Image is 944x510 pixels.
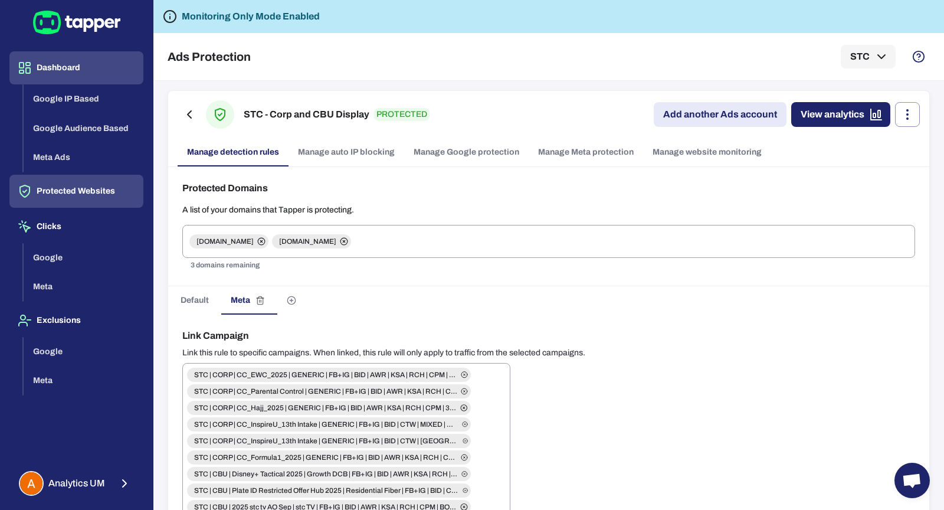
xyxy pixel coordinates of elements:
span: [DOMAIN_NAME] [272,237,343,246]
a: Exclusions [9,315,143,325]
button: STC [841,45,896,68]
div: STC | CORP | CC_EWC_2025 | GENERIC | FB+IG | BID | AWR | KSA | RCH | CPM | 39566 | Mass [187,368,471,382]
a: Manage website monitoring [643,138,771,166]
a: Manage Google protection [404,138,529,166]
p: Link this rule to specific campaigns. When linked, this rule will only apply to traffic from the ... [182,348,915,358]
a: Google [24,345,143,355]
a: Meta [24,375,143,385]
a: Add another Ads account [654,102,786,127]
h6: Protected Domains [182,181,915,195]
div: STC | CBU | Plate ID Restricted Offer Hub 2025 | Residential Fiber | FB+IG | BID | CONV | KSA | W... [187,483,471,498]
span: STC | CBU | Plate ID Restricted Offer Hub 2025 | Residential Fiber | FB+IG | BID | CONV | KSA | W... [187,486,466,495]
p: A list of your domains that Tapper is protecting. [182,205,915,215]
a: Google Audience Based [24,122,143,132]
a: Manage auto IP blocking [289,138,404,166]
div: STC | CORP | CC_Hajj_2025 | GENERIC | FB+IG | BID | AWR | KSA | RCH | CPM | 39086 | Mass [187,401,471,415]
button: Google [24,243,143,273]
a: Meta [24,281,143,291]
a: Manage Meta protection [529,138,643,166]
button: Google [24,337,143,367]
button: Google IP Based [24,84,143,114]
div: [DOMAIN_NAME] [272,234,351,249]
button: Exclusions [9,304,143,337]
a: Meta Ads [24,152,143,162]
h6: Monitoring Only Mode Enabled [182,9,320,24]
div: Open chat [894,463,930,498]
div: STC | CORP | CC_InspireU_13th Intake | GENERIC | FB+IG | BID | CTW | [GEOGRAPHIC_DATA] | CTW | CP... [187,434,471,448]
button: Meta Ads [24,143,143,172]
a: Google [24,251,143,261]
svg: Tapper is not blocking any fraudulent activity for this domain [163,9,177,24]
span: Default [181,295,209,306]
span: STC | CORP | CC_Hajj_2025 | GENERIC | FB+IG | BID | AWR | KSA | RCH | CPM | 39086 | Mass [187,403,464,413]
span: STC | CORP | CC_EWC_2025 | GENERIC | FB+IG | BID | AWR | KSA | RCH | CPM | 39566 | Mass [187,370,464,380]
span: STC | CORP | CC_InspireU_13th Intake | GENERIC | FB+IG | BID | CTW | [GEOGRAPHIC_DATA] | CTW | CP... [187,436,466,446]
div: STC | CORP | CC_Parental Control | GENERIC | FB+IG | BID | AWR | KSA | RCH | CPM | 39117 | Mass [187,384,471,398]
a: Protected Websites [9,185,143,195]
span: STC | CORP | CC_Parental Control | GENERIC | FB+IG | BID | AWR | KSA | RCH | CPM | 39117 | Mass [187,387,464,396]
h6: STC - Corp and CBU Display [244,107,369,122]
button: Protected Websites [9,175,143,208]
a: Google IP Based [24,93,143,103]
h5: Ads Protection [168,50,251,64]
span: Analytics UM [48,478,105,489]
a: Clicks [9,221,143,231]
h6: Link Campaign [182,329,915,343]
button: Analytics UMAnalytics UM [9,466,143,501]
span: STC | CBU | Disney+ Tactical 2025 | Growth DCB | FB+IG | BID | AWR | KSA | RCH | CPM | BO#40102 |... [187,469,465,479]
img: Analytics UM [20,472,42,495]
button: Dashboard [9,51,143,84]
span: [DOMAIN_NAME] [189,237,261,246]
div: STC | CORP | CC_InspireU_13th Intake | GENERIC | FB+IG | BID | CTW | MIXED | CTW | CPC | 38671 | ... [187,417,471,431]
span: STC | CORP | CC_Formula1_2025 | GENERIC | FB+IG | BID | AWR | KSA | RCH | CPM | 38638 | Mass [187,453,464,462]
button: Clicks [9,210,143,243]
button: Google Audience Based [24,114,143,143]
div: [DOMAIN_NAME] [189,234,268,249]
p: 3 domains remaining [191,260,907,272]
div: STC | CBU | Disney+ Tactical 2025 | Growth DCB | FB+IG | BID | AWR | KSA | RCH | CPM | BO#40102 |... [187,467,471,481]
span: Meta [231,293,268,308]
a: View analytics [791,102,890,127]
p: PROTECTED [374,108,430,121]
span: STC | CORP | CC_InspireU_13th Intake | GENERIC | FB+IG | BID | CTW | MIXED | CTW | CPC | 38671 | ... [187,420,466,429]
button: Meta [24,272,143,302]
button: Create custom rules [277,286,306,315]
button: Meta [24,366,143,395]
a: Manage detection rules [178,138,289,166]
a: Dashboard [9,62,143,72]
button: Remove custom rules [253,293,268,308]
div: STC | CORP | CC_Formula1_2025 | GENERIC | FB+IG | BID | AWR | KSA | RCH | CPM | 38638 | Mass [187,450,471,465]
